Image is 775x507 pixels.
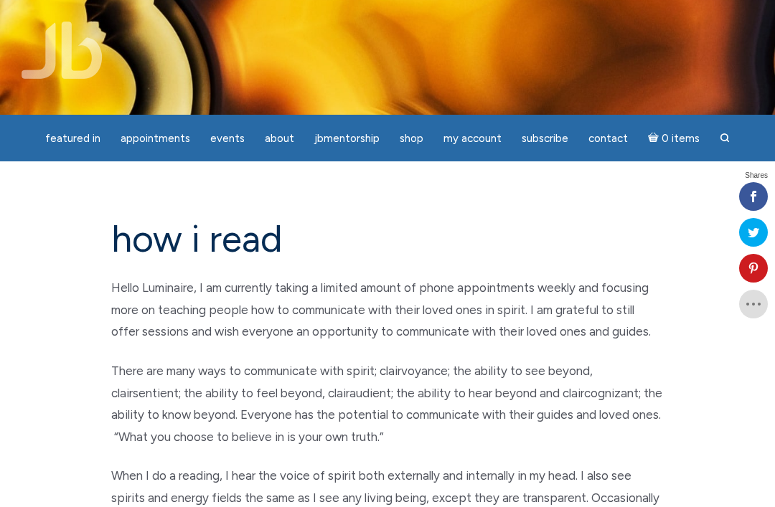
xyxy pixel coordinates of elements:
span: About [265,132,294,145]
a: About [256,125,303,153]
p: There are many ways to communicate with spirit; clairvoyance; the ability to see beyond, clairsen... [111,360,664,447]
a: Shop [391,125,432,153]
span: Subscribe [522,132,568,145]
a: My Account [435,125,510,153]
img: Jamie Butler. The Everyday Medium [22,22,103,79]
a: Subscribe [513,125,577,153]
p: Hello Luminaire, I am currently taking a limited amount of phone appointments weekly and focusing... [111,277,664,343]
a: Contact [580,125,637,153]
span: Events [210,132,245,145]
span: featured in [45,132,100,145]
span: Shares [745,172,768,179]
span: Appointments [121,132,190,145]
a: Cart0 items [639,123,708,153]
a: Events [202,125,253,153]
h1: how i read [111,219,664,260]
span: Shop [400,132,423,145]
span: 0 items [662,133,700,144]
span: JBMentorship [314,132,380,145]
i: Cart [648,132,662,145]
a: featured in [37,125,109,153]
span: Contact [588,132,628,145]
a: Appointments [112,125,199,153]
a: JBMentorship [306,125,388,153]
span: My Account [443,132,502,145]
